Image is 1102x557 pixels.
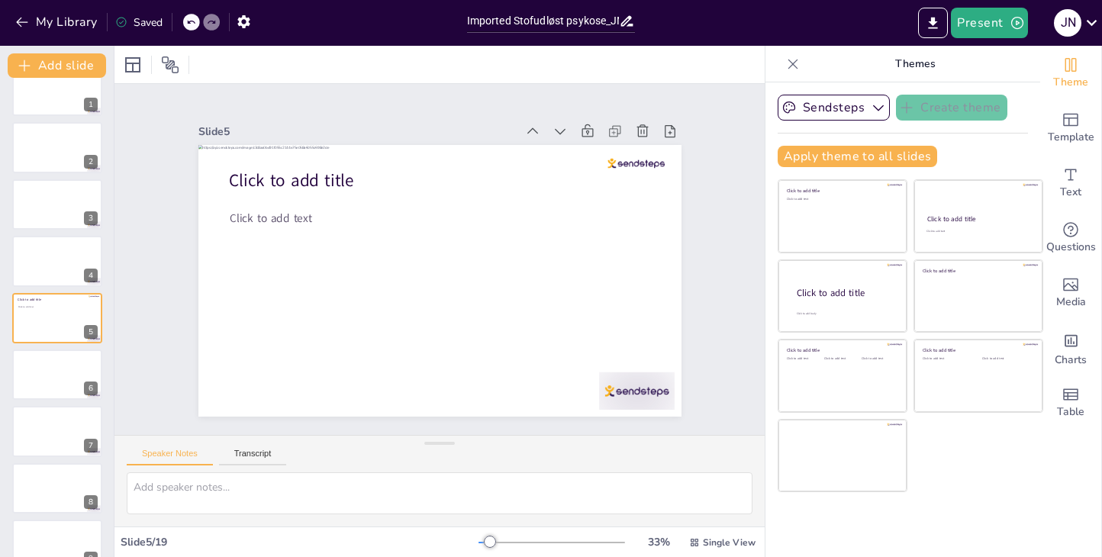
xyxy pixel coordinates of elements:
[797,287,894,300] div: Click to add title
[84,325,98,339] div: 5
[18,297,41,301] span: Click to add title
[1057,404,1084,420] span: Table
[1055,352,1087,369] span: Charts
[11,10,104,34] button: My Library
[703,536,756,549] span: Single View
[787,198,896,201] div: Click to add text
[12,122,102,172] div: https://cdn.sendsteps.com/images/logo/sendsteps_logo_white.pnghttps://cdn.sendsteps.com/images/lo...
[926,230,1028,233] div: Click to add text
[12,406,102,456] div: https://cdn.sendsteps.com/images/logo/sendsteps_logo_white.pnghttps://cdn.sendsteps.com/images/lo...
[127,449,213,465] button: Speaker Notes
[787,347,896,353] div: Click to add title
[84,211,98,225] div: 3
[1040,266,1101,320] div: Add images, graphics, shapes or video
[219,449,287,465] button: Transcript
[84,495,98,509] div: 8
[951,8,1027,38] button: Present
[778,95,890,121] button: Sendsteps
[12,463,102,514] div: https://cdn.sendsteps.com/images/logo/sendsteps_logo_white.pnghttps://cdn.sendsteps.com/images/lo...
[1046,239,1096,256] span: Questions
[1056,294,1086,311] span: Media
[1040,211,1101,266] div: Get real-time input from your audience
[1048,129,1094,146] span: Template
[84,269,98,282] div: 4
[84,155,98,169] div: 2
[805,46,1025,82] p: Themes
[927,214,1029,224] div: Click to add title
[1054,8,1081,38] button: J N
[1040,156,1101,211] div: Add text boxes
[12,179,102,230] div: https://cdn.sendsteps.com/images/logo/sendsteps_logo_white.pnghttps://cdn.sendsteps.com/images/lo...
[306,82,378,149] span: Click to add text
[896,95,1007,121] button: Create theme
[115,15,163,30] div: Saved
[862,357,896,361] div: Click to add text
[12,349,102,400] div: https://cdn.sendsteps.com/images/logo/sendsteps_logo_white.pnghttps://cdn.sendsteps.com/images/lo...
[1060,184,1081,201] span: Text
[923,267,1032,273] div: Click to add title
[1040,320,1101,375] div: Add charts and graphs
[787,188,896,194] div: Click to add title
[328,50,437,151] span: Click to add title
[797,312,893,316] div: Click to add body
[12,293,102,343] div: https://cdn.sendsteps.com/images/logo/sendsteps_logo_white.pnghttps://cdn.sendsteps.com/images/lo...
[1040,101,1101,156] div: Add ready made slides
[161,56,179,74] span: Position
[1053,74,1088,91] span: Theme
[918,8,948,38] button: Export to PowerPoint
[84,439,98,452] div: 7
[121,535,478,549] div: Slide 5 / 19
[923,347,1032,353] div: Click to add title
[84,382,98,395] div: 6
[84,98,98,111] div: 1
[121,53,145,77] div: Layout
[467,10,620,32] input: Insert title
[982,357,1030,361] div: Click to add text
[1040,46,1101,101] div: Change the overall theme
[1054,9,1081,37] div: J N
[18,304,34,307] span: Click to add text
[778,146,937,167] button: Apply theme to all slides
[824,357,859,361] div: Click to add text
[923,357,971,361] div: Click to add text
[12,66,102,116] div: 1
[8,53,106,78] button: Add slide
[12,236,102,286] div: https://cdn.sendsteps.com/images/logo/sendsteps_logo_white.pnghttps://cdn.sendsteps.com/images/lo...
[640,535,677,549] div: 33 %
[787,357,821,361] div: Click to add text
[1040,375,1101,430] div: Add a table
